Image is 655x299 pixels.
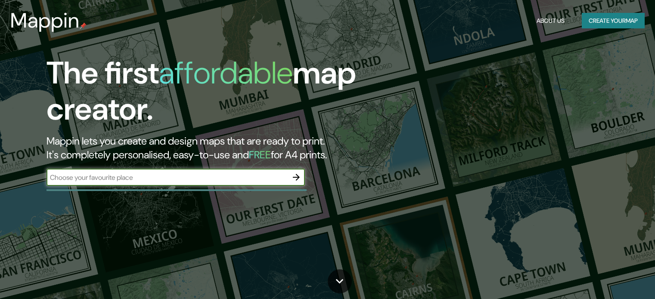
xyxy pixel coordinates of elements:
h5: FREE [249,148,271,161]
iframe: Help widget launcher [578,265,646,290]
h1: The first map creator. [47,55,374,134]
input: Choose your favourite place [47,173,288,182]
h3: Mappin [10,9,80,33]
img: mappin-pin [80,22,87,29]
h2: Mappin lets you create and design maps that are ready to print. It's completely personalised, eas... [47,134,374,162]
button: About Us [533,13,568,29]
h1: affordable [159,53,293,93]
button: Create yourmap [582,13,645,29]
